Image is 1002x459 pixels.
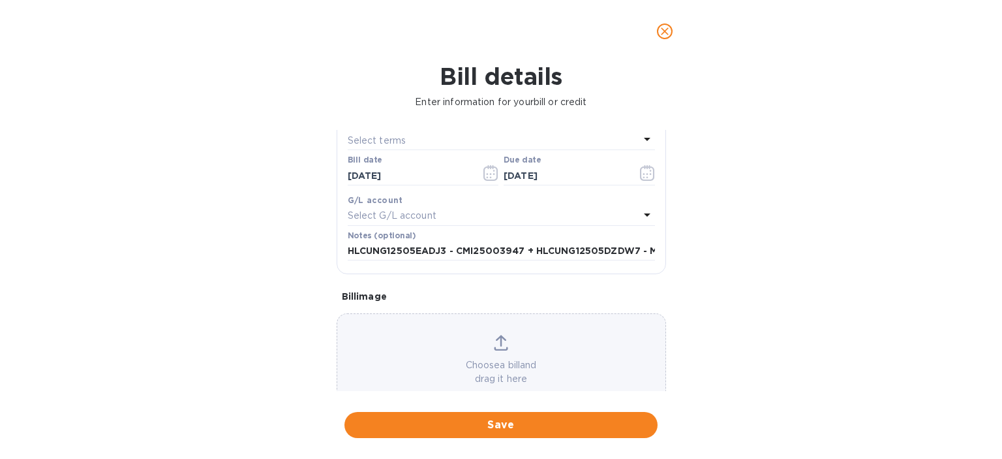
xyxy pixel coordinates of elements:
[355,417,647,433] span: Save
[649,16,680,47] button: close
[344,412,658,438] button: Save
[348,157,382,165] label: Bill date
[337,358,665,386] p: Choose a bill and drag it here
[10,95,992,109] p: Enter information for your bill or credit
[342,290,661,303] p: Bill image
[348,232,416,240] label: Notes (optional)
[348,195,403,205] b: G/L account
[504,166,627,185] input: Due date
[504,157,541,165] label: Due date
[348,134,406,148] p: Select terms
[348,166,471,185] input: Select date
[348,242,655,261] input: Enter notes
[10,63,992,90] h1: Bill details
[348,209,436,223] p: Select G/L account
